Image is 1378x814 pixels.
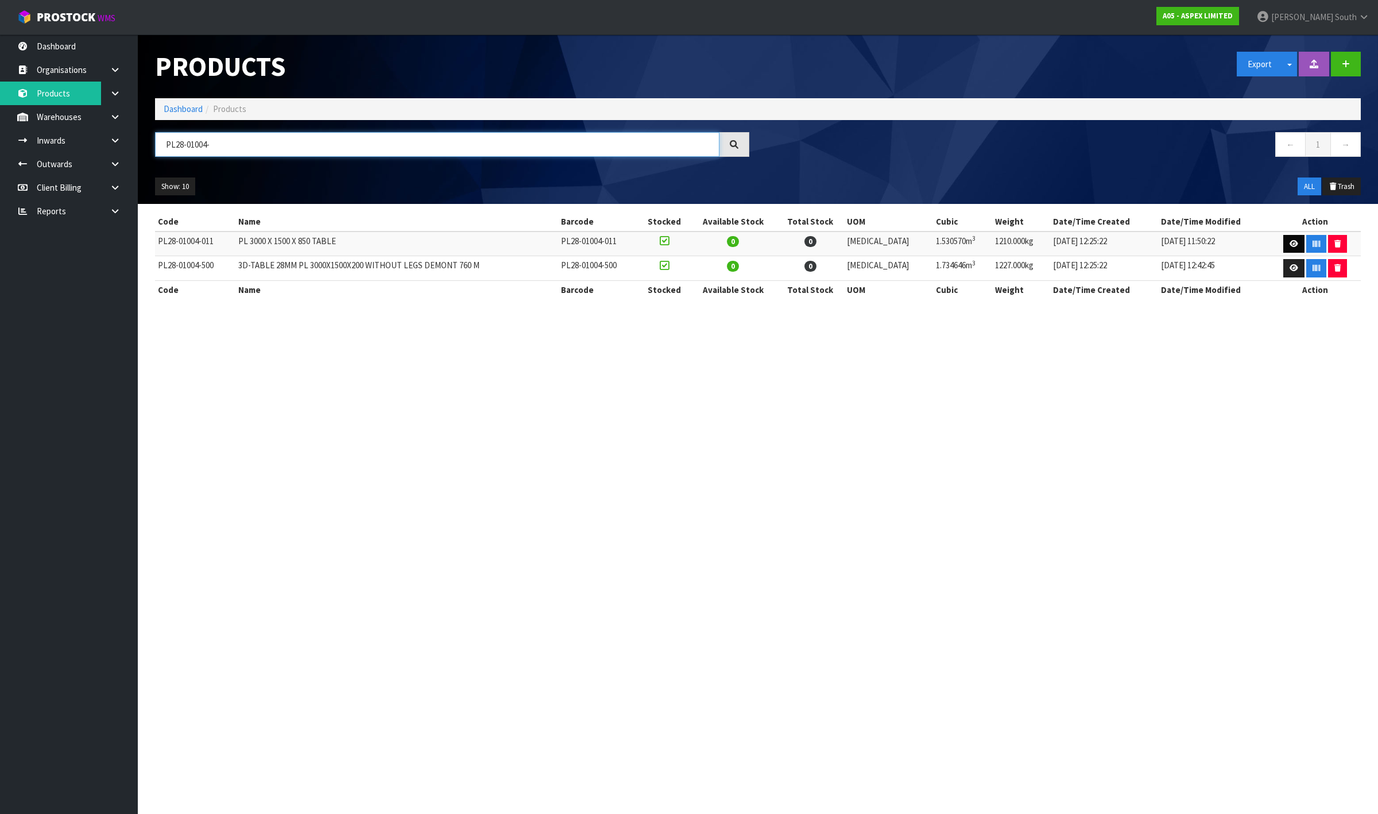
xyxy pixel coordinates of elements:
a: 1 [1305,132,1331,157]
th: Date/Time Modified [1158,280,1270,299]
td: [DATE] 12:25:22 [1050,256,1158,281]
td: PL28-01004-500 [155,256,235,281]
th: Stocked [638,213,690,231]
sup: 3 [972,259,976,267]
th: Date/Time Created [1050,280,1158,299]
td: 1.734646m [933,256,992,281]
th: Weight [992,280,1050,299]
strong: A05 - ASPEX LIMITED [1163,11,1233,21]
img: cube-alt.png [17,10,32,24]
button: ALL [1298,178,1321,196]
td: 1227.000kg [992,256,1050,281]
span: 0 [727,236,739,247]
td: PL 3000 X 1500 X 850 TABLE [235,232,558,256]
a: → [1330,132,1361,157]
th: Action [1270,280,1361,299]
th: Cubic [933,213,992,231]
th: Weight [992,213,1050,231]
td: [DATE] 12:42:45 [1158,256,1270,281]
td: [MEDICAL_DATA] [844,256,932,281]
td: PL28-01004-011 [558,232,638,256]
th: Name [235,213,558,231]
td: 1210.000kg [992,232,1050,256]
th: Barcode [558,213,638,231]
td: 1.530570m [933,232,992,256]
th: Name [235,280,558,299]
nav: Page navigation [767,132,1361,160]
span: 0 [727,261,739,272]
td: PL28-01004-500 [558,256,638,281]
th: Code [155,280,235,299]
th: Available Stock [690,213,777,231]
th: Total Stock [777,280,845,299]
small: WMS [98,13,115,24]
span: 0 [804,261,816,272]
span: South [1335,11,1357,22]
th: UOM [844,280,932,299]
th: Action [1270,213,1361,231]
span: 0 [804,236,816,247]
a: A05 - ASPEX LIMITED [1156,7,1239,25]
td: [MEDICAL_DATA] [844,232,932,256]
th: Available Stock [690,280,777,299]
a: ← [1275,132,1306,157]
button: Export [1237,52,1283,76]
span: Products [213,103,246,114]
th: Total Stock [777,213,845,231]
th: Barcode [558,280,638,299]
th: Cubic [933,280,992,299]
span: ProStock [37,10,95,25]
td: 3D-TABLE 28MM PL 3000X1500X200 WITHOUT LEGS DEMONT 760 M [235,256,558,281]
span: [PERSON_NAME] [1271,11,1333,22]
th: Date/Time Created [1050,213,1158,231]
input: Search products [155,132,719,157]
td: PL28-01004-011 [155,232,235,256]
td: [DATE] 11:50:22 [1158,232,1270,256]
h1: Products [155,52,749,81]
a: Dashboard [164,103,203,114]
th: Date/Time Modified [1158,213,1270,231]
th: UOM [844,213,932,231]
th: Stocked [638,280,690,299]
sup: 3 [972,234,976,242]
button: Trash [1322,178,1361,196]
button: Show: 10 [155,178,195,196]
td: [DATE] 12:25:22 [1050,232,1158,256]
th: Code [155,213,235,231]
